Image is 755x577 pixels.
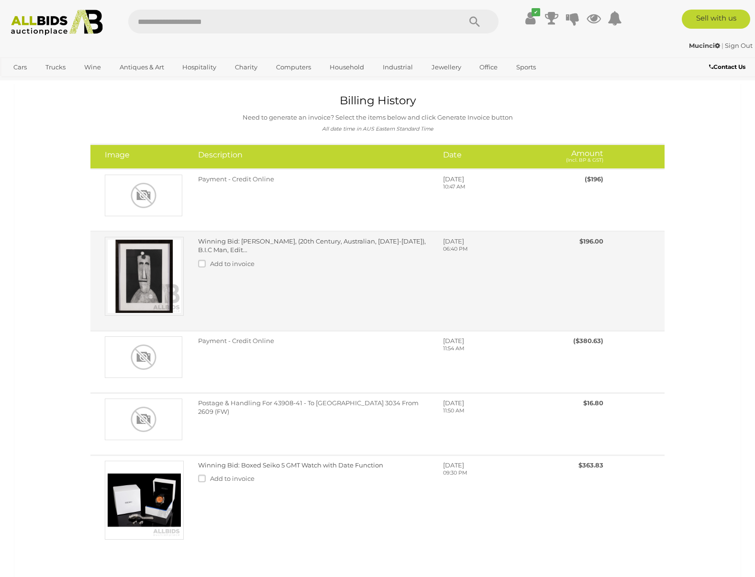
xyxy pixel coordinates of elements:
a: Industrial [377,59,419,75]
span: | [722,42,723,49]
a: [GEOGRAPHIC_DATA] [7,75,88,91]
span: [DATE] [443,399,464,407]
a: Mucinci [689,42,722,49]
span: Payment - Credit Online [198,175,274,183]
h4: Image [105,151,184,159]
a: Jewellery [425,59,467,75]
span: $16.80 [583,399,603,407]
span: [DATE] [443,461,464,469]
a: Contact Us [709,62,748,72]
i: ✔ [532,8,540,16]
a: Winning Bid: Boxed Seiko 5 GMT Watch with Date Function [198,461,383,469]
a: Household [323,59,370,75]
img: Winning Bid: Boxed Seiko 5 GMT Watch with Date Function [105,461,184,540]
i: All date time in AUS Eastern Standard Time [322,126,433,132]
h4: Description [198,151,429,159]
a: ✔ [523,10,538,27]
a: Sell with us [682,10,750,29]
p: Need to generate an invoice? Select the items below and click Generate Invoice button [27,112,728,123]
img: Winning Bid: Pro Hart, (20th Century, Australian, 1928-2006), B.I.C Man, Edit... [105,237,184,316]
p: 11:50 AM [443,407,533,415]
span: Payment - Credit Online [198,337,274,344]
img: Payment - Credit Online [105,336,182,378]
p: 11:54 AM [443,345,533,353]
small: (Incl. BP & GST) [566,157,603,163]
span: [DATE] [443,175,464,183]
p: 09:30 PM [443,469,533,477]
a: Antiques & Art [113,59,170,75]
p: 06:40 PM [443,245,533,253]
strong: Mucinci [689,42,720,49]
span: [DATE] [443,237,464,245]
img: Postage & Handling For 43908-41 - To AVONDALE HEIGHTS 3034 From 2609 (FW) [105,399,182,440]
span: ($196) [585,175,603,183]
img: Payment - Credit Online [105,175,182,216]
h4: Amount [548,151,603,162]
a: Cars [7,59,33,75]
span: [DATE] [443,337,464,344]
p: 10:47 AM [443,183,533,191]
a: Office [473,59,504,75]
a: Wine [78,59,107,75]
span: Postage & Handling For 43908-41 - To [GEOGRAPHIC_DATA] 3034 From 2609 (FW) [198,399,419,416]
a: Sign Out [725,42,753,49]
a: Winning Bid: [PERSON_NAME], (20th Century, Australian, [DATE]-[DATE]), B.I.C Man, Edit... [198,237,426,254]
a: Computers [270,59,317,75]
span: Add to invoice [210,475,255,482]
span: ($380.63) [573,337,603,344]
a: Sports [510,59,542,75]
a: Trucks [39,59,72,75]
h1: Billing History [27,95,728,107]
button: Search [451,10,499,33]
b: Contact Us [709,63,745,70]
a: Hospitality [176,59,222,75]
span: Add to invoice [210,260,255,267]
h4: Date [443,151,533,159]
span: $363.83 [578,461,603,469]
a: Charity [229,59,264,75]
img: Allbids.com.au [6,10,108,35]
span: $196.00 [579,237,603,245]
